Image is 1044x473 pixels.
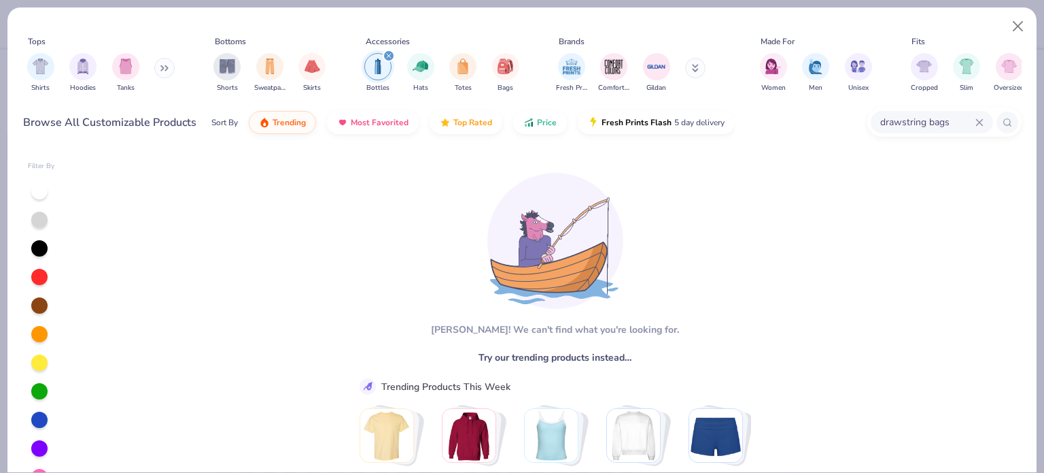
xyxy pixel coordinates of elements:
span: Men [809,83,822,93]
div: Made For [761,35,795,48]
span: Gildan [646,83,666,93]
div: Tops [28,35,46,48]
img: Sweatpants Image [262,59,277,74]
span: Shorts [217,83,238,93]
button: Top Rated [430,111,502,134]
span: Totes [455,83,472,93]
div: filter for Shorts [213,53,241,93]
img: Oversized Image [1001,59,1017,74]
div: Trending Products This Week [381,380,510,394]
div: Browse All Customizable Products [23,114,196,131]
div: filter for Comfort Colors [598,53,629,93]
img: Bottles Image [370,59,385,74]
img: Hats Image [413,59,428,74]
button: Price [513,111,567,134]
button: filter button [911,53,938,93]
button: filter button [994,53,1024,93]
button: Close [1005,14,1031,39]
button: filter button [556,53,587,93]
span: Fresh Prints [556,83,587,93]
img: Bags Image [498,59,512,74]
span: Women [761,83,786,93]
div: filter for Slim [953,53,980,93]
img: TopRated.gif [440,117,451,128]
button: filter button [69,53,97,93]
img: Skirts Image [304,59,320,74]
div: filter for Totes [449,53,476,93]
div: filter for Oversized [994,53,1024,93]
span: Try our trending products instead… [478,350,631,365]
img: trending.gif [259,117,270,128]
div: Sort By [211,116,238,129]
img: Cropped Image [916,59,932,74]
img: Hoodies Image [75,59,90,74]
span: Price [537,117,557,128]
span: Hats [413,83,428,93]
button: filter button [364,53,391,93]
span: Bags [498,83,513,93]
span: Tanks [117,83,135,93]
button: filter button [643,53,670,93]
button: filter button [953,53,980,93]
span: Fresh Prints Flash [602,117,672,128]
div: filter for Hoodies [69,53,97,93]
img: Slim Image [959,59,974,74]
span: Slim [960,83,973,93]
img: Shorts Image [220,59,235,74]
span: Most Favorited [351,117,408,128]
img: Comfort Colors Image [604,56,624,77]
span: Hoodies [70,83,96,93]
div: Bottoms [215,35,246,48]
button: filter button [449,53,476,93]
img: Totes Image [455,59,470,74]
img: Women Image [765,59,781,74]
button: filter button [27,53,54,93]
img: Shirts [360,409,413,462]
button: filter button [492,53,519,93]
button: filter button [802,53,829,93]
span: Skirts [303,83,321,93]
div: filter for Cropped [911,53,938,93]
span: Shirts [31,83,50,93]
img: Loading... [487,173,623,309]
input: Try "T-Shirt" [879,114,975,130]
img: flash.gif [588,117,599,128]
div: filter for Bags [492,53,519,93]
span: Trending [273,117,306,128]
span: Top Rated [453,117,492,128]
span: Unisex [848,83,869,93]
div: filter for Men [802,53,829,93]
img: most_fav.gif [337,117,348,128]
div: filter for Unisex [845,53,872,93]
div: filter for Women [760,53,787,93]
button: filter button [845,53,872,93]
img: Fresh Prints Image [561,56,582,77]
div: Accessories [366,35,410,48]
img: Shirts Image [33,59,48,74]
button: filter button [213,53,241,93]
div: Filter By [28,161,55,172]
div: Fits [911,35,925,48]
div: filter for Tanks [112,53,139,93]
span: Sweatpants [254,83,285,93]
button: filter button [407,53,434,93]
img: Hoodies [442,409,495,462]
button: filter button [298,53,326,93]
span: 5 day delivery [674,115,725,131]
span: Oversized [994,83,1024,93]
span: Bottles [366,83,389,93]
div: Brands [559,35,585,48]
div: filter for Bottles [364,53,391,93]
img: trend_line.gif [362,380,374,393]
button: Fresh Prints Flash5 day delivery [578,111,735,134]
div: filter for Sweatpants [254,53,285,93]
button: Trending [249,111,316,134]
img: Tanks Image [118,59,133,74]
div: [PERSON_NAME]! We can't find what you're looking for. [431,323,679,337]
button: filter button [760,53,787,93]
img: Tanks [525,409,578,462]
div: filter for Hats [407,53,434,93]
button: filter button [254,53,285,93]
img: Unisex Image [850,59,866,74]
button: Most Favorited [327,111,419,134]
